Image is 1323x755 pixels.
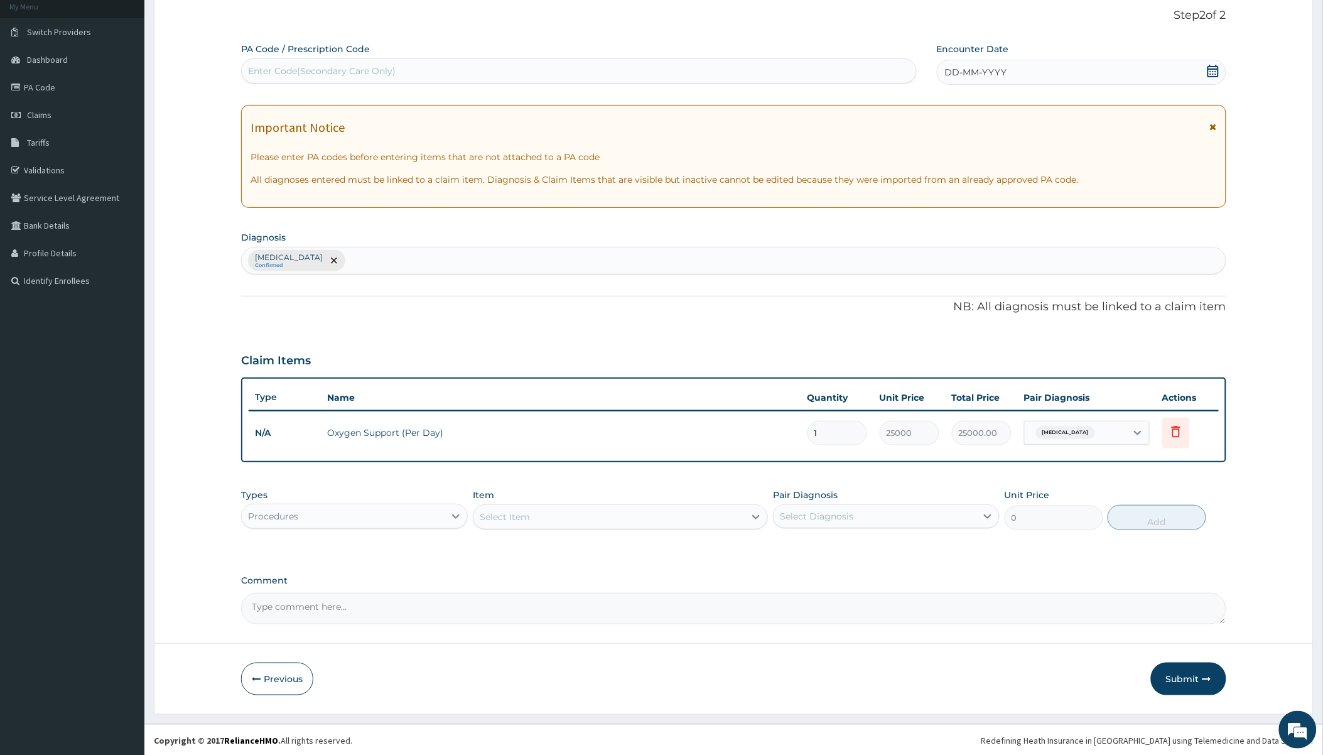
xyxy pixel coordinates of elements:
[27,54,68,65] span: Dashboard
[780,510,853,523] div: Select Diagnosis
[251,151,1216,163] p: Please enter PA codes before entering items that are not attached to a PA code
[27,26,91,38] span: Switch Providers
[241,299,1226,315] p: NB: All diagnosis must be linked to a claim item
[27,137,50,148] span: Tariffs
[937,43,1009,55] label: Encounter Date
[241,490,267,501] label: Types
[241,354,311,368] h3: Claim Items
[873,385,946,410] th: Unit Price
[241,231,286,244] label: Diagnosis
[981,734,1314,747] div: Redefining Heath Insurance in [GEOGRAPHIC_DATA] using Telemedicine and Data Science!
[241,43,370,55] label: PA Code / Prescription Code
[241,663,313,695] button: Previous
[241,9,1226,23] p: Step 2 of 2
[1151,663,1226,695] button: Submit
[224,735,278,746] a: RelianceHMO
[328,255,340,266] span: remove selection option
[249,386,321,409] th: Type
[154,735,281,746] strong: Copyright © 2017 .
[321,420,801,445] td: Oxygen Support (Per Day)
[945,66,1007,79] span: DD-MM-YYYY
[473,489,494,501] label: Item
[241,575,1226,586] label: Comment
[73,158,173,285] span: We're online!
[480,511,530,523] div: Select Item
[801,385,873,410] th: Quantity
[1018,385,1156,410] th: Pair Diagnosis
[65,70,211,87] div: Chat with us now
[946,385,1018,410] th: Total Price
[1156,385,1219,410] th: Actions
[6,343,239,387] textarea: Type your message and hit 'Enter'
[321,385,801,410] th: Name
[1108,505,1206,530] button: Add
[248,65,396,77] div: Enter Code(Secondary Care Only)
[1036,426,1095,439] span: [MEDICAL_DATA]
[248,510,298,523] div: Procedures
[27,109,51,121] span: Claims
[249,421,321,445] td: N/A
[773,489,838,501] label: Pair Diagnosis
[255,253,323,263] p: [MEDICAL_DATA]
[251,173,1216,186] p: All diagnoses entered must be linked to a claim item. Diagnosis & Claim Items that are visible bu...
[206,6,236,36] div: Minimize live chat window
[255,263,323,269] small: Confirmed
[251,121,345,134] h1: Important Notice
[23,63,51,94] img: d_794563401_company_1708531726252_794563401
[1005,489,1050,501] label: Unit Price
